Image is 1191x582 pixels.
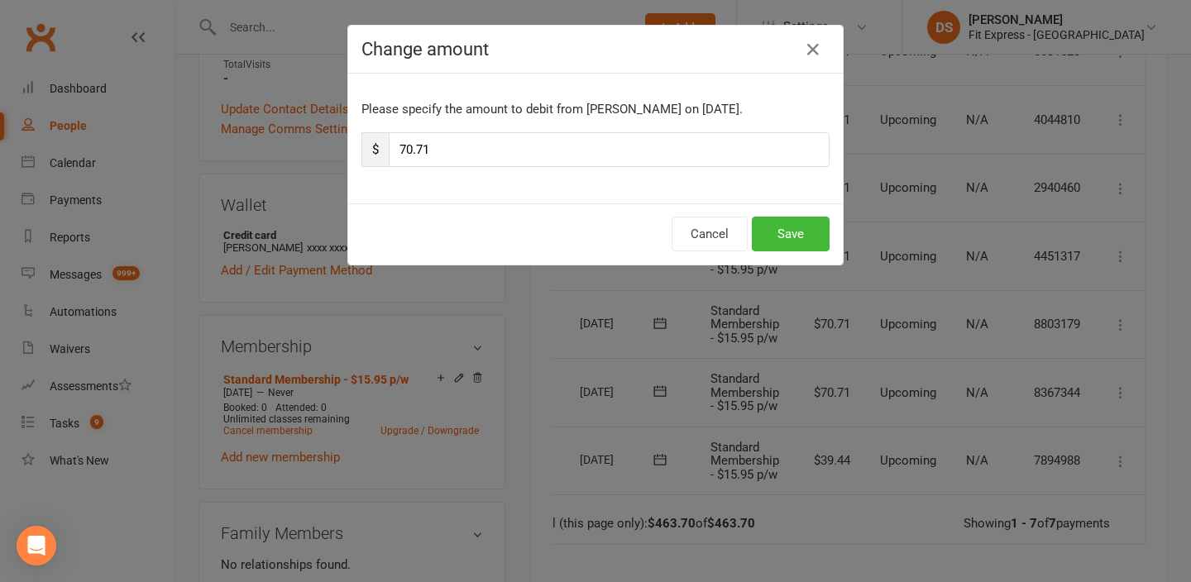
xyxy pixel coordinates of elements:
h4: Change amount [361,39,830,60]
button: Close [800,36,826,63]
p: Please specify the amount to debit from [PERSON_NAME] on [DATE]. [361,99,830,119]
button: Save [752,217,830,251]
span: $ [361,132,389,167]
button: Cancel [672,217,748,251]
div: Open Intercom Messenger [17,526,56,565]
